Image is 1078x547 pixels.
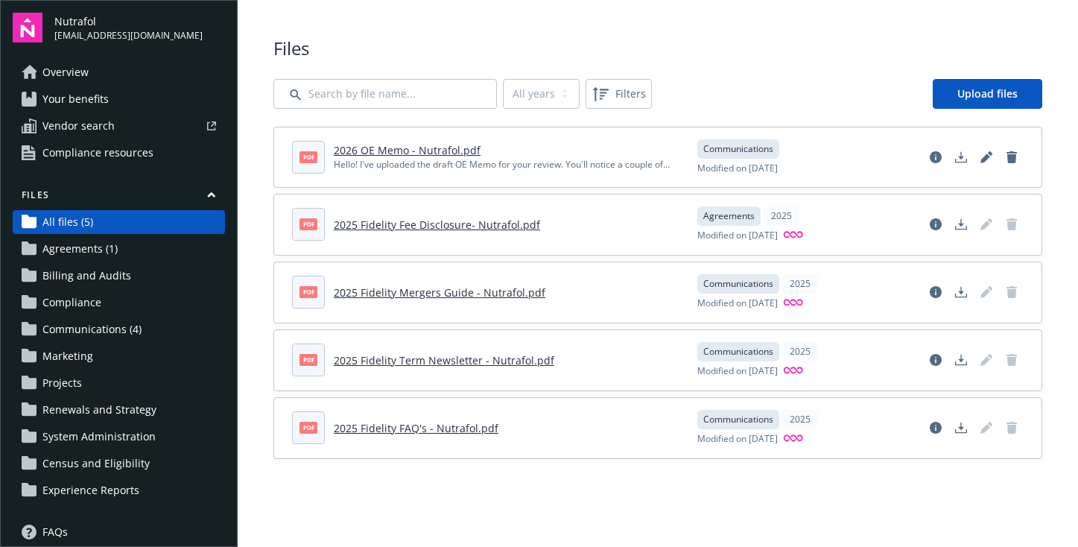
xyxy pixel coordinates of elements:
[42,60,89,84] span: Overview
[924,280,948,304] a: View file details
[1000,348,1024,372] span: Delete document
[13,398,225,422] a: Renewals and Strategy
[42,371,82,395] span: Projects
[13,264,225,288] a: Billing and Audits
[334,285,545,300] a: 2025 Fidelity Mergers Guide - Nutrafol.pdf
[42,264,131,288] span: Billing and Audits
[42,210,93,234] span: All files (5)
[334,143,481,157] a: 2026 OE Memo - Nutrafol.pdf
[949,280,973,304] a: Download document
[1000,280,1024,304] span: Delete document
[924,212,948,236] a: View file details
[13,13,42,42] img: navigator-logo.svg
[586,79,652,109] button: Filters
[299,354,317,365] span: pdf
[42,141,153,165] span: Compliance resources
[299,286,317,297] span: pdf
[299,218,317,230] span: pdf
[299,151,317,162] span: pdf
[13,478,225,502] a: Experience Reports
[334,421,498,435] a: 2025 Fidelity FAQ's - Nutrafol.pdf
[949,145,973,169] a: Download document
[42,317,142,341] span: Communications (4)
[697,229,778,243] span: Modified on [DATE]
[334,158,679,171] div: Hello! I've uploaded the draft OE Memo for your review. You'll notice a couple of highlighted ite...
[13,371,225,395] a: Projects
[334,353,554,367] a: 2025 Fidelity Term Newsletter - Nutrafol.pdf
[782,410,818,429] div: 2025
[764,206,799,226] div: 2025
[1000,416,1024,440] span: Delete document
[13,210,225,234] a: All files (5)
[974,280,998,304] span: Edit document
[974,145,998,169] a: Edit document
[13,425,225,449] a: System Administration
[703,209,755,223] span: Agreements
[703,413,773,426] span: Communications
[13,141,225,165] a: Compliance resources
[697,364,778,379] span: Modified on [DATE]
[974,348,998,372] span: Edit document
[13,317,225,341] a: Communications (4)
[13,344,225,368] a: Marketing
[933,79,1042,109] a: Upload files
[42,520,68,544] span: FAQs
[13,237,225,261] a: Agreements (1)
[273,36,1042,61] span: Files
[42,452,150,475] span: Census and Eligibility
[13,452,225,475] a: Census and Eligibility
[924,145,948,169] a: View file details
[974,416,998,440] span: Edit document
[703,345,773,358] span: Communications
[334,218,540,232] a: 2025 Fidelity Fee Disclosure- Nutrafol.pdf
[42,344,93,368] span: Marketing
[703,277,773,291] span: Communications
[1000,145,1024,169] a: Delete document
[697,432,778,446] span: Modified on [DATE]
[949,416,973,440] a: Download document
[589,82,649,106] span: Filters
[697,162,778,175] span: Modified on [DATE]
[42,291,101,314] span: Compliance
[42,478,139,502] span: Experience Reports
[782,274,818,294] div: 2025
[13,87,225,111] a: Your benefits
[703,142,773,156] span: Communications
[924,348,948,372] a: View file details
[42,114,115,138] span: Vendor search
[13,60,225,84] a: Overview
[42,425,156,449] span: System Administration
[13,114,225,138] a: Vendor search
[42,87,109,111] span: Your benefits
[42,237,118,261] span: Agreements (1)
[974,212,998,236] span: Edit document
[13,520,225,544] a: FAQs
[949,212,973,236] a: Download document
[42,398,156,422] span: Renewals and Strategy
[299,422,317,433] span: pdf
[782,342,818,361] div: 2025
[54,29,203,42] span: [EMAIL_ADDRESS][DOMAIN_NAME]
[949,348,973,372] a: Download document
[697,297,778,311] span: Modified on [DATE]
[1000,212,1024,236] span: Delete document
[957,86,1018,101] span: Upload files
[924,416,948,440] a: View file details
[13,189,225,207] button: Files
[54,13,203,29] span: Nutrafol
[13,291,225,314] a: Compliance
[615,86,646,101] span: Filters
[54,13,225,42] button: Nutrafol[EMAIL_ADDRESS][DOMAIN_NAME]
[273,79,497,109] input: Search by file name...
